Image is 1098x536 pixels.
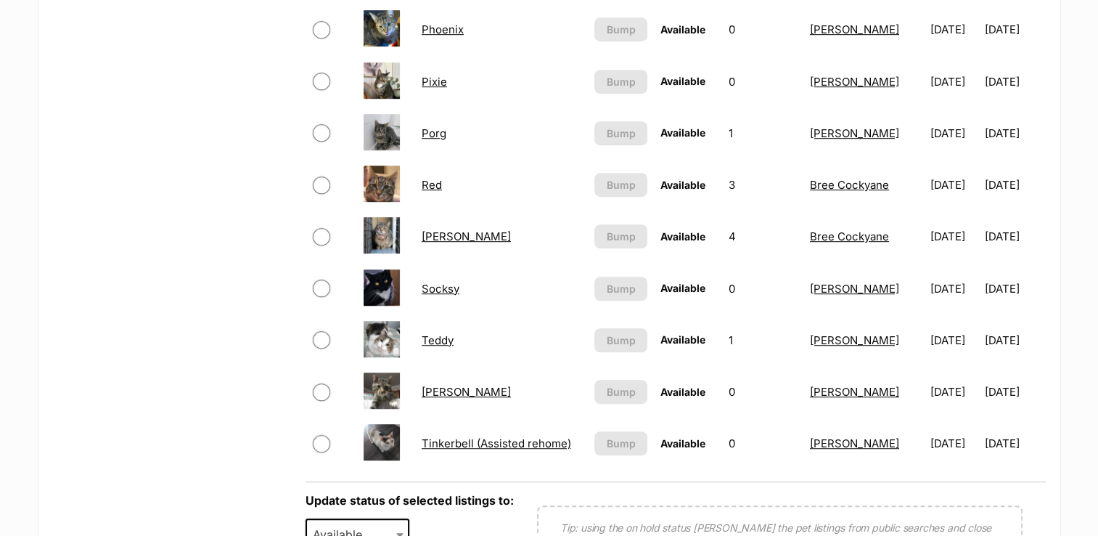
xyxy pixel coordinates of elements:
button: Bump [594,70,648,94]
button: Bump [594,431,648,455]
td: [DATE] [925,418,983,468]
a: [PERSON_NAME] [810,333,899,347]
button: Bump [594,380,648,404]
a: Bree Cockyane [810,230,889,243]
a: [PERSON_NAME] [422,230,511,243]
td: 0 [723,264,803,314]
button: Bump [594,121,648,145]
a: Bree Cockyane [810,178,889,192]
td: 0 [723,367,803,417]
button: Bump [594,224,648,248]
td: [DATE] [985,315,1044,365]
td: 1 [723,315,803,365]
td: 3 [723,160,803,210]
td: [DATE] [925,108,983,158]
td: 0 [723,57,803,107]
td: [DATE] [985,57,1044,107]
span: Available [660,75,705,87]
span: Available [660,437,705,450]
a: [PERSON_NAME] [810,436,899,450]
td: [DATE] [925,4,983,54]
button: Bump [594,173,648,197]
td: [DATE] [985,160,1044,210]
td: [DATE] [925,57,983,107]
td: [DATE] [985,367,1044,417]
img: Phoenix [364,10,400,46]
label: Update status of selected listings to: [306,493,514,508]
span: Bump [607,177,636,192]
a: Phoenix [422,23,464,36]
td: [DATE] [925,264,983,314]
a: [PERSON_NAME] [810,75,899,89]
a: [PERSON_NAME] [810,23,899,36]
span: Bump [607,229,636,244]
span: Bump [607,22,636,37]
a: Tinkerbell (Assisted rehome) [422,436,571,450]
a: Teddy [422,333,454,347]
td: 0 [723,4,803,54]
a: Porg [422,126,446,140]
td: [DATE] [985,264,1044,314]
span: Bump [607,281,636,296]
span: Available [660,333,705,346]
td: 0 [723,418,803,468]
td: [DATE] [925,367,983,417]
td: [DATE] [925,160,983,210]
a: [PERSON_NAME] [810,282,899,296]
td: 1 [723,108,803,158]
span: Available [660,126,705,139]
a: [PERSON_NAME] [422,385,511,399]
td: 4 [723,211,803,261]
a: [PERSON_NAME] [810,385,899,399]
span: Bump [607,74,636,89]
a: Red [422,178,442,192]
span: Bump [607,436,636,451]
td: [DATE] [985,108,1044,158]
a: Pixie [422,75,447,89]
button: Bump [594,17,648,41]
span: Available [660,386,705,398]
td: [DATE] [925,211,983,261]
td: [DATE] [985,418,1044,468]
span: Available [660,23,705,36]
button: Bump [594,328,648,352]
span: Available [660,282,705,294]
span: Available [660,230,705,243]
span: Bump [607,126,636,141]
td: [DATE] [985,4,1044,54]
a: [PERSON_NAME] [810,126,899,140]
span: Bump [607,384,636,399]
button: Bump [594,277,648,301]
span: Bump [607,333,636,348]
td: [DATE] [925,315,983,365]
span: Available [660,179,705,191]
a: Socksy [422,282,459,296]
td: [DATE] [985,211,1044,261]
